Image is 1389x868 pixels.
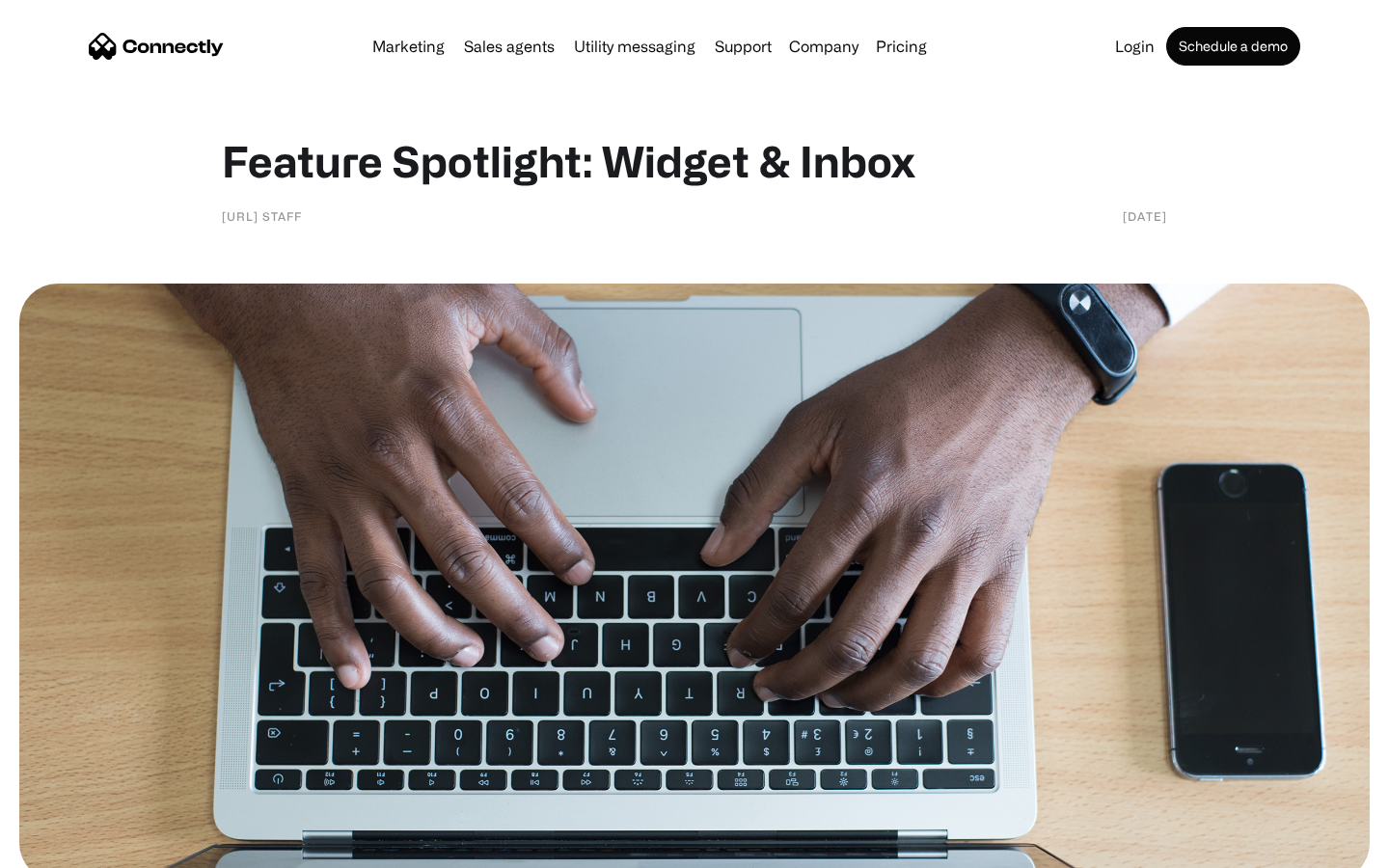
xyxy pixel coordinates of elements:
a: Sales agents [456,39,562,54]
div: [DATE] [1123,206,1167,226]
ul: Language list [39,834,116,861]
a: Login [1107,39,1162,54]
a: Utility messaging [566,39,703,54]
a: Pricing [868,39,935,54]
a: Marketing [365,39,452,54]
a: Support [707,39,779,54]
h1: Feature Spotlight: Widget & Inbox [222,135,1167,187]
aside: Language selected: English [19,834,116,861]
div: Company [789,33,858,60]
a: Schedule a demo [1166,27,1300,66]
div: [URL] staff [222,206,302,226]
